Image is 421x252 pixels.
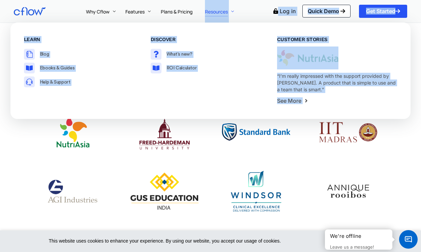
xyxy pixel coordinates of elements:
p: Leave us a message! [330,244,387,250]
span: See More [277,98,301,103]
span: Why Cflow [86,8,110,15]
span: Blog [40,52,49,57]
div: “I’m really impressed with the support provided by [PERSON_NAME]. A product that is simple to use... [277,73,397,93]
span: Chat Widget [399,230,418,249]
span: Get Started [366,8,400,14]
a: Quick Demo [302,5,351,18]
a: See More [277,98,309,103]
span: Help & Support [40,80,70,84]
img: Freed-hardeman_university_logo.png [139,115,190,150]
img: AGI Industries [48,180,98,203]
img: iit madras [315,114,381,151]
span: Features [125,8,145,15]
span: Plans & Pricing [161,8,192,15]
a: Get Started [359,5,407,18]
img: Cflow [14,7,45,15]
span: Ebooks & Guides [40,66,74,70]
div: We're offline [330,233,387,240]
img: gus education [130,171,199,211]
img: nutriasia-logo [56,117,90,148]
h3: Learn [24,36,144,43]
img: standard bank [221,123,291,142]
img: annique rooibos [327,185,369,198]
span: ROI Calculator [167,66,197,70]
h3: Customer Stories [277,36,397,43]
h3: Discover [151,36,271,43]
img: windsor clinical logo [231,171,281,212]
span: This website uses cookies to enhance your experience. By using our website, you accept our usage ... [49,237,351,245]
a: Log in [280,8,296,14]
span: Resources [205,8,228,15]
span: What’s new? [167,52,192,57]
